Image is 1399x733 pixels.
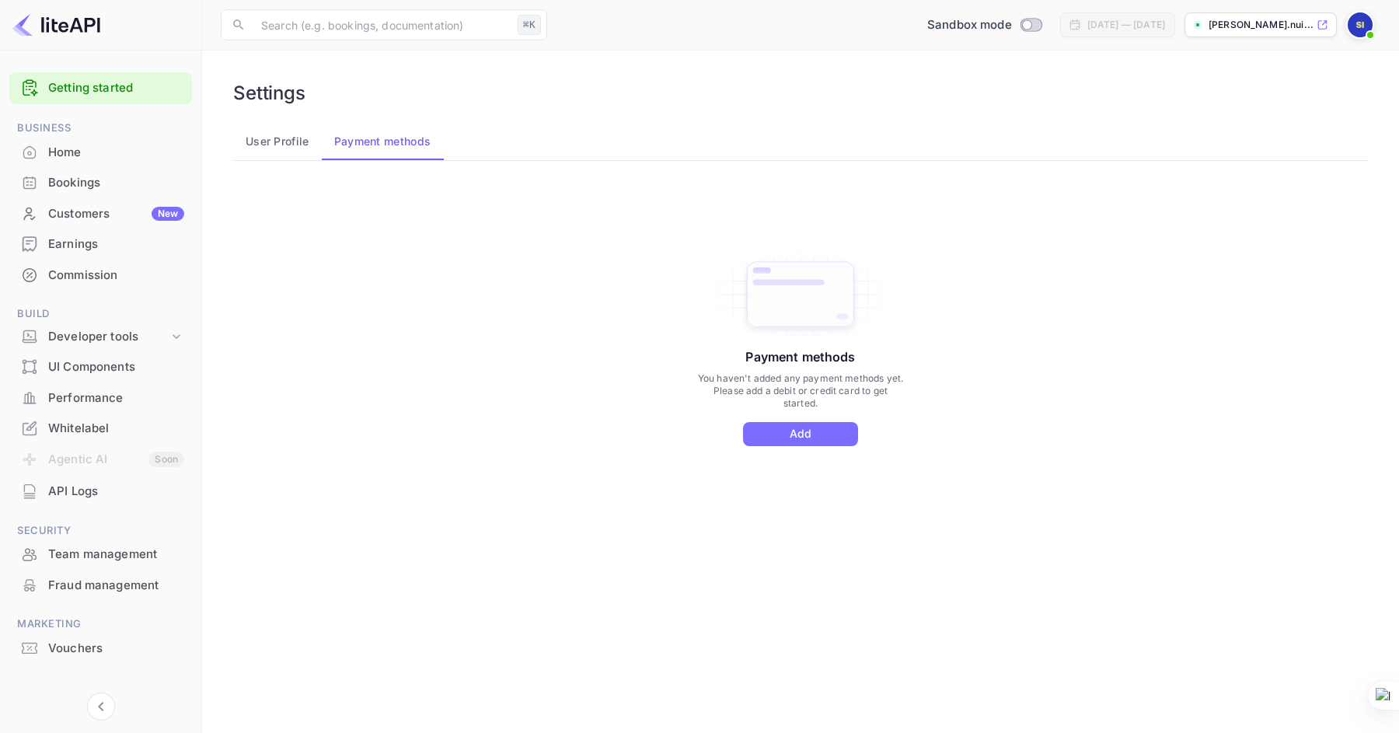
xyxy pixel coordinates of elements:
div: API Logs [48,483,184,501]
div: Team management [9,539,192,570]
button: Payment methods [322,123,444,160]
div: account-settings tabs [233,123,1368,160]
img: Add Card [706,250,895,340]
span: Build [9,305,192,323]
p: Payment methods [745,347,855,366]
a: Team management [9,539,192,568]
div: UI Components [48,358,184,376]
button: User Profile [233,123,322,160]
a: Performance [9,383,192,412]
div: Performance [9,383,192,414]
div: ⌘K [518,15,541,35]
img: saiful ihsan [1348,12,1373,37]
div: CustomersNew [9,199,192,229]
div: Getting started [9,72,192,104]
div: Developer tools [9,323,192,351]
div: Fraud management [48,577,184,595]
div: Whitelabel [48,420,184,438]
input: Search (e.g. bookings, documentation) [252,9,511,40]
div: Bookings [9,168,192,198]
div: New [152,207,184,221]
div: Commission [48,267,184,284]
div: Bookings [48,174,184,192]
div: Home [48,144,184,162]
div: API Logs [9,476,192,507]
button: Add [743,422,858,446]
span: Sandbox mode [927,16,1012,34]
div: Fraud management [9,571,192,601]
div: Whitelabel [9,414,192,444]
div: Customers [48,205,184,223]
div: [DATE] — [DATE] [1087,18,1165,32]
div: Commission [9,260,192,291]
a: CustomersNew [9,199,192,228]
div: Switch to Production mode [921,16,1048,34]
a: Fraud management [9,571,192,599]
a: Home [9,138,192,166]
span: Security [9,522,192,539]
div: Home [9,138,192,168]
div: Vouchers [9,634,192,664]
p: [PERSON_NAME].nui... [1209,18,1314,32]
a: Commission [9,260,192,289]
a: Bookings [9,168,192,197]
div: Developer tools [48,328,169,346]
button: Collapse navigation [87,693,115,721]
div: Earnings [9,229,192,260]
a: Vouchers [9,634,192,662]
a: API Logs [9,476,192,505]
a: Getting started [48,79,184,97]
div: Vouchers [48,640,184,658]
a: Earnings [9,229,192,258]
a: Whitelabel [9,414,192,442]
h6: Settings [233,82,305,104]
a: UI Components [9,352,192,381]
span: Business [9,120,192,137]
p: You haven't added any payment methods yet. Please add a debit or credit card to get started. [696,372,905,410]
div: Team management [48,546,184,564]
span: Marketing [9,616,192,633]
img: LiteAPI logo [12,12,100,37]
div: Earnings [48,236,184,253]
div: UI Components [9,352,192,382]
div: Performance [48,389,184,407]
